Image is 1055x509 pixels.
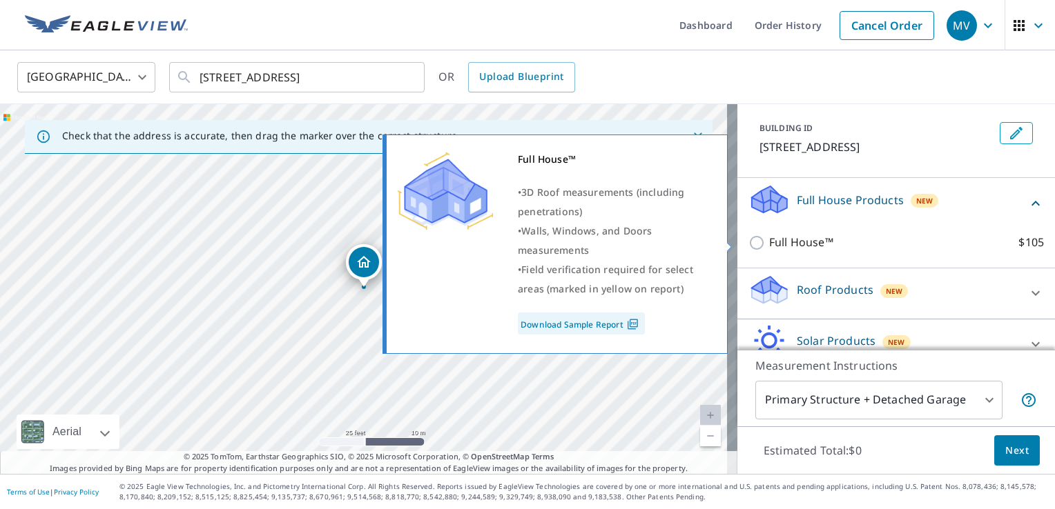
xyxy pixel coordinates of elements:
p: Full House Products [797,192,904,208]
span: New [888,337,905,348]
p: [STREET_ADDRESS] [759,139,994,155]
a: Terms of Use [7,487,50,497]
a: Download Sample Report [518,312,645,335]
img: EV Logo [25,15,188,36]
span: © 2025 TomTom, Earthstar Geographics SIO, © 2025 Microsoft Corporation, © [184,451,554,463]
div: Full House™ [518,150,710,169]
p: Estimated Total: $0 [753,435,873,466]
div: Solar ProductsNew [748,325,1044,364]
div: Dropped pin, building 1, Residential property, 4553 W Pine Blvd Saint Louis, MO 63108 [346,244,382,287]
p: BUILDING ID [759,122,813,134]
div: OR [438,62,575,92]
a: Current Level 20, Zoom Out [700,426,721,446]
span: Your report will include the primary structure and a detached garage if one exists. [1020,392,1037,408]
div: Primary Structure + Detached Garage [755,381,1003,419]
button: Edit building 1 [1000,122,1033,144]
span: Upload Blueprint [479,68,563,86]
p: $105 [1018,234,1044,251]
img: Premium [397,150,494,232]
a: Current Level 20, Zoom In Disabled [700,405,721,426]
span: Field verification required for select areas (marked in yellow on report) [518,263,693,295]
div: • [518,183,710,221]
a: Upload Blueprint [468,62,574,92]
div: • [518,221,710,260]
span: Walls, Windows, and Doors measurements [518,224,652,257]
input: Search by address or latitude-longitude [200,58,396,97]
span: 3D Roof measurements (including penetrations) [518,186,684,218]
a: Terms [532,451,554,461]
div: Aerial [48,415,86,449]
a: OpenStreetMap [471,451,529,461]
div: Full House ProductsNew [748,183,1044,223]
a: Cancel Order [840,11,934,40]
button: Close [689,128,707,146]
p: | [7,488,99,496]
div: • [518,260,710,299]
div: [GEOGRAPHIC_DATA] [17,58,155,97]
button: Next [994,435,1040,466]
span: New [916,195,933,206]
span: Next [1005,442,1029,459]
p: Roof Products [797,281,873,298]
div: Aerial [17,415,119,449]
img: Pdf Icon [623,318,642,330]
p: © 2025 Eagle View Technologies, Inc. and Pictometry International Corp. All Rights Reserved. Repo... [119,481,1048,502]
div: MV [947,10,977,41]
span: New [886,286,903,297]
p: Full House™ [769,234,833,251]
div: Roof ProductsNew [748,274,1044,313]
p: Check that the address is accurate, then drag the marker over the correct structure. [62,130,460,142]
p: Solar Products [797,332,875,349]
p: Measurement Instructions [755,357,1037,374]
a: Privacy Policy [54,487,99,497]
